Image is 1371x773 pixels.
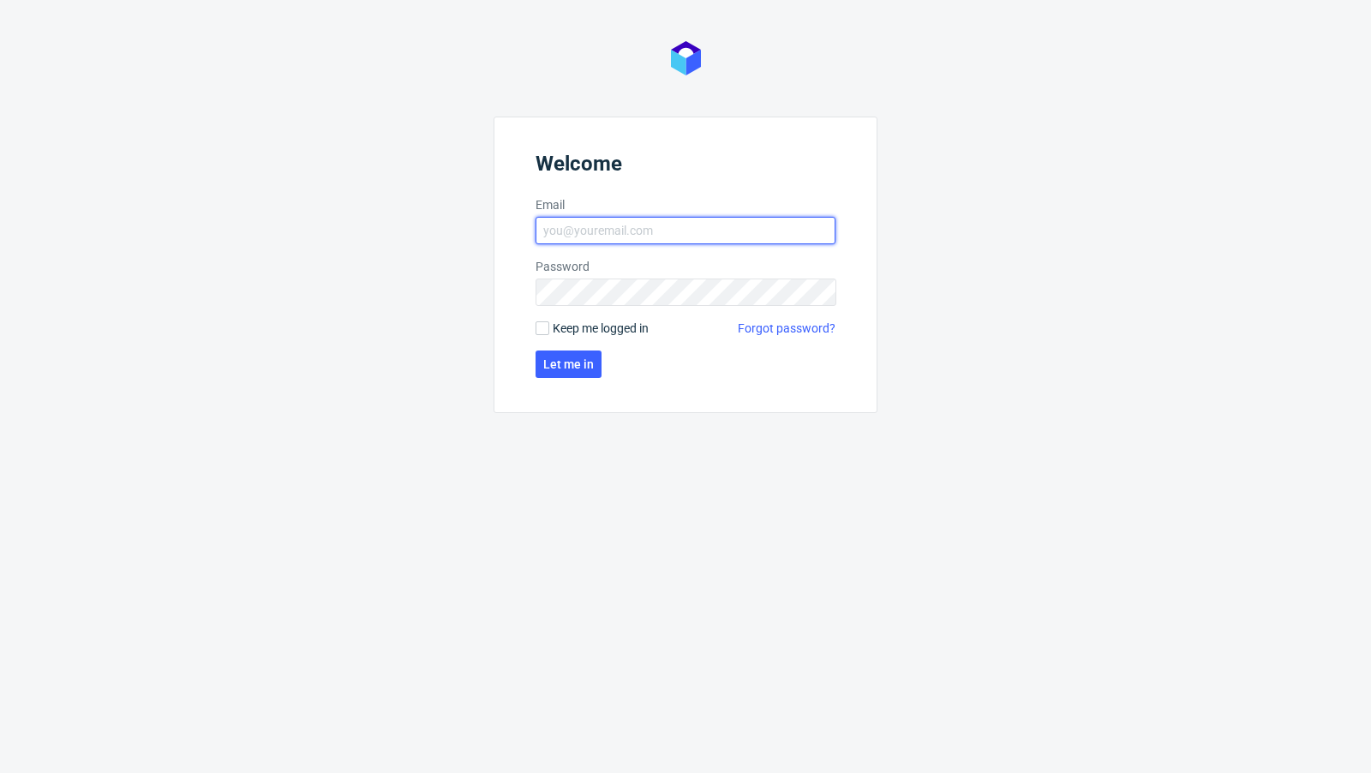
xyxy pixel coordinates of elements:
[536,351,602,378] button: Let me in
[543,358,594,370] span: Let me in
[553,320,649,337] span: Keep me logged in
[536,196,835,213] label: Email
[536,152,835,183] header: Welcome
[536,217,835,244] input: you@youremail.com
[536,258,835,275] label: Password
[738,320,835,337] a: Forgot password?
